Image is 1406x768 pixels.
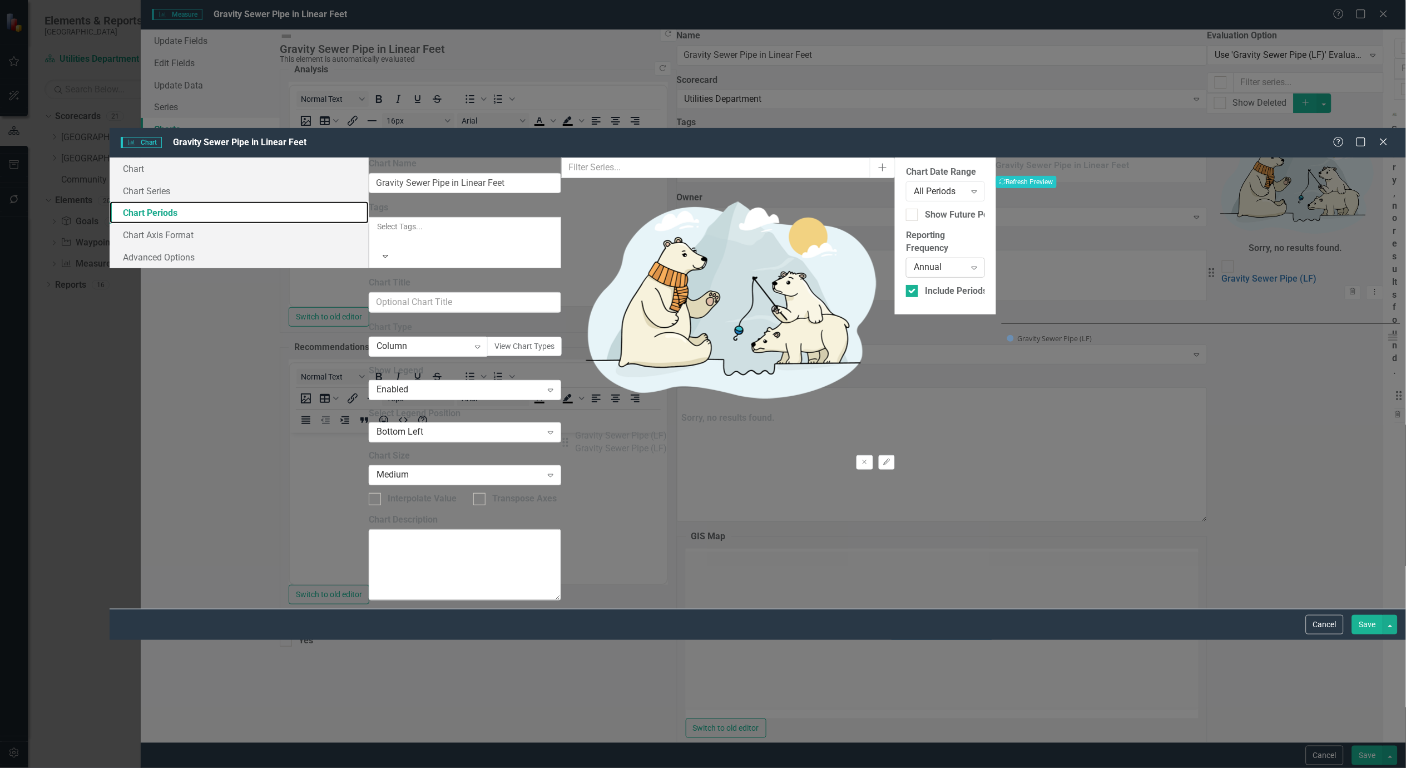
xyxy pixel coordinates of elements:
label: Reporting Frequency [906,229,985,255]
button: Cancel [1306,615,1344,634]
div: Gravity Sewer Pipe (LF) [576,442,667,455]
div: Include Periods Hidden In Measure Data Grid [925,285,1105,298]
text: Gravity Sewer Pipe (LF) [1018,333,1092,343]
label: Chart Description [369,514,561,526]
div: Annual [914,262,965,274]
label: Show Legend [369,365,561,377]
a: Chart [110,157,369,180]
div: Chart. Highcharts interactive chart. [996,188,1406,355]
label: Select Legend Position [369,407,561,420]
label: Chart Title [369,277,561,289]
div: Enabled [377,383,542,396]
a: Chart Periods [110,201,369,224]
span: Gravity Sewer Pipe in Linear Feet [173,137,306,147]
label: Chart Size [369,450,561,462]
div: All Periods [914,185,965,198]
button: View chart menu, Chart [1385,329,1400,345]
div: Column [377,340,469,353]
button: View Chart Types [487,337,562,356]
label: Chart Date Range [906,166,985,179]
img: No results found [561,186,895,409]
button: Show Gravity Sewer Pipe (LF) [1007,334,1093,343]
div: Medium [377,469,542,482]
label: Tags [369,201,561,214]
div: Select Tags... [377,221,553,232]
div: Interpolate Values [388,493,461,505]
h3: Gravity Sewer Pipe in Linear Feet [996,160,1406,170]
a: Advanced Options [110,246,369,268]
button: Save [1352,615,1383,634]
div: Gravity Sewer Pipe (LF) [576,430,667,442]
div: Bottom Left [377,426,542,439]
a: Chart Series [110,180,369,202]
span: Chart [121,137,162,148]
a: Chart Axis Format [110,224,369,246]
div: Show Future Periods [925,209,1008,221]
input: Optional Chart Title [369,292,561,313]
input: Filter Series... [561,157,871,178]
label: Chart Name [369,157,561,170]
div: Transpose Axes [492,493,557,505]
div: Sorry, no results found. [681,412,775,425]
label: Chart Type [369,321,561,334]
svg: Interactive chart [996,188,1406,355]
button: Refresh Preview [996,176,1057,188]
